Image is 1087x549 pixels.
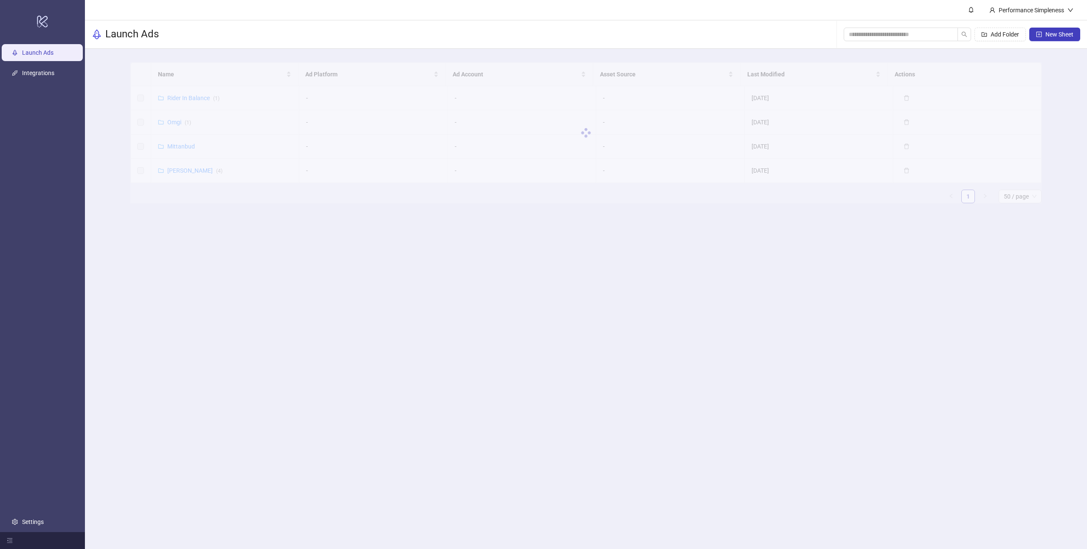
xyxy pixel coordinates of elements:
[981,31,987,37] span: folder-add
[22,70,54,76] a: Integrations
[1029,28,1080,41] button: New Sheet
[1067,7,1073,13] span: down
[968,7,974,13] span: bell
[92,29,102,39] span: rocket
[989,7,995,13] span: user
[974,28,1026,41] button: Add Folder
[22,518,44,525] a: Settings
[1045,31,1073,38] span: New Sheet
[22,49,54,56] a: Launch Ads
[991,31,1019,38] span: Add Folder
[995,6,1067,15] div: Performance Simpleness
[1036,31,1042,37] span: plus-square
[105,28,159,41] h3: Launch Ads
[7,538,13,543] span: menu-fold
[961,31,967,37] span: search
